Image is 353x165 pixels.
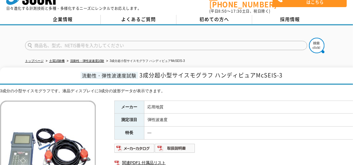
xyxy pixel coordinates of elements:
[115,127,144,140] th: 特長
[115,114,144,127] th: 測定項目
[25,41,307,50] input: 商品名、型式、NETIS番号を入力してください
[105,58,185,64] li: 3成分超小型サイスモグラフ ハンディビュアMcSEIS-3
[70,59,104,63] a: 流動性・弾性波速度試験
[81,72,138,79] span: 流動性・弾性波速度試験
[101,15,176,24] a: よくあるご質問
[114,143,155,153] img: メーカーカタログ
[155,147,195,152] a: 取扱説明書
[176,15,252,24] a: 初めての方へ
[252,15,328,24] a: 採用情報
[200,16,229,23] span: 初めての方へ
[140,71,283,79] span: 3成分超小型サイスモグラフ ハンディビュアMcSEIS-3
[219,8,227,14] span: 8:50
[49,59,65,63] a: 土質試験機
[6,7,142,10] p: 日々進化する計測技術と多種・多様化するニーズにレンタルでお応えします。
[115,101,144,114] th: メーカー
[114,147,155,152] a: メーカーカタログ
[309,38,325,53] img: btn_search.png
[231,8,242,14] span: 17:30
[155,143,195,153] img: 取扱説明書
[209,8,270,14] span: (平日 ～ 土日、祝日除く)
[25,15,101,24] a: 企業情報
[25,59,44,63] a: トップページ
